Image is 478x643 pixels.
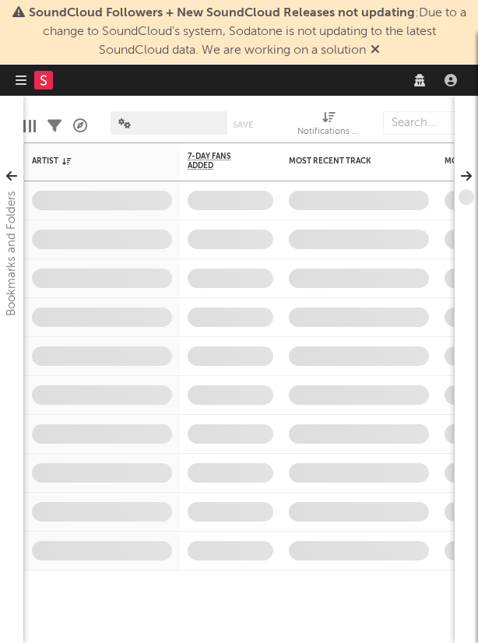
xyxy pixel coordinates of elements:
[32,156,149,166] div: Artist
[297,123,360,142] div: Notifications (Artist)
[73,104,87,149] div: A&R Pipeline
[2,191,21,316] div: Bookmarks and Folders
[289,156,406,166] div: Most Recent Track
[297,104,360,149] div: Notifications (Artist)
[29,7,415,19] span: SoundCloud Followers + New SoundCloud Releases not updating
[188,152,250,170] span: 7-Day Fans Added
[233,121,253,129] button: Save
[29,7,466,57] span: : Due to a change to SoundCloud's system, Sodatone is not updating to the latest SoundCloud data....
[47,104,62,149] div: Filters
[23,104,36,149] div: Edit Columns
[371,44,380,57] span: Dismiss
